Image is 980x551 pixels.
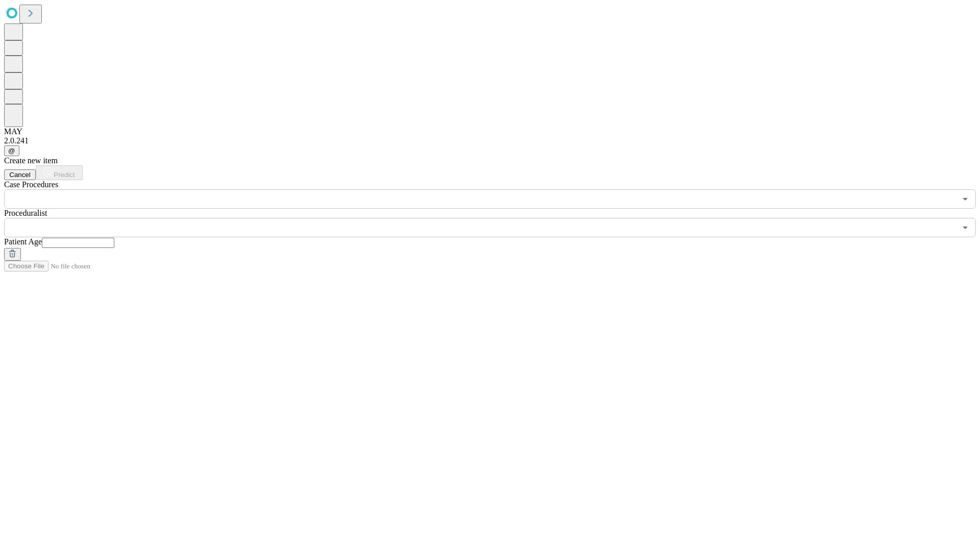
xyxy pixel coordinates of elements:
[4,156,58,165] span: Create new item
[54,171,75,179] span: Predict
[4,209,47,217] span: Proceduralist
[4,237,42,246] span: Patient Age
[958,220,972,235] button: Open
[36,165,83,180] button: Predict
[4,136,976,145] div: 2.0.241
[9,171,31,179] span: Cancel
[4,169,36,180] button: Cancel
[958,192,972,206] button: Open
[8,147,15,155] span: @
[4,180,58,189] span: Scheduled Procedure
[4,145,19,156] button: @
[4,127,976,136] div: MAY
